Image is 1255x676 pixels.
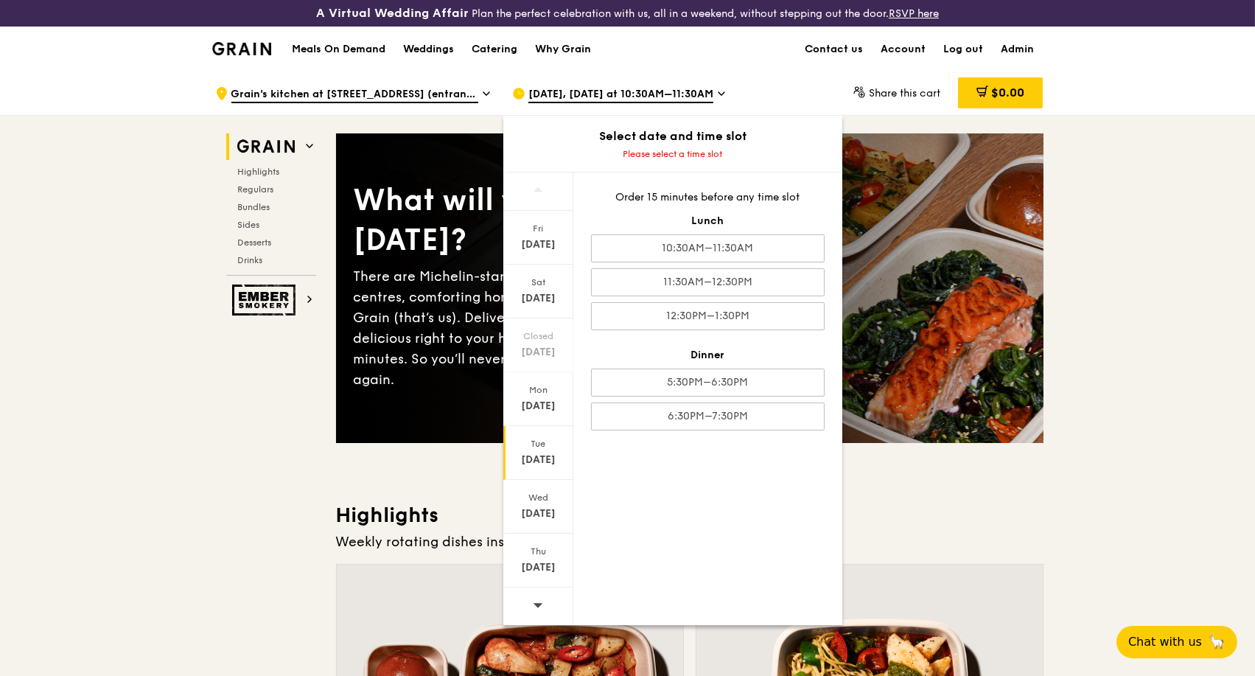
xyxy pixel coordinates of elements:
[535,27,591,72] div: Why Grain
[336,502,1043,529] h3: Highlights
[869,87,940,100] span: Share this cart
[232,133,300,160] img: Grain web logo
[506,276,571,288] div: Sat
[889,7,939,20] a: RSVP here
[232,285,300,316] img: Ember Smokery web logo
[797,27,873,72] a: Contact us
[238,255,263,265] span: Drinks
[591,302,825,330] div: 12:30PM–1:30PM
[403,27,454,72] div: Weddings
[935,27,993,72] a: Log out
[506,345,571,360] div: [DATE]
[1128,633,1202,651] span: Chat with us
[209,6,1046,21] div: Plan the perfect celebration with us, all in a weekend, without stepping out the door.
[506,291,571,306] div: [DATE]
[506,399,571,414] div: [DATE]
[238,202,270,212] span: Bundles
[591,348,825,363] div: Dinner
[506,223,571,234] div: Fri
[528,87,713,103] span: [DATE], [DATE] at 10:30AM–11:30AM
[336,532,1043,552] div: Weekly rotating dishes inspired by flavours from around the world.
[354,181,690,260] div: What will you eat [DATE]?
[591,214,825,229] div: Lunch
[212,42,272,55] img: Grain
[238,237,272,248] span: Desserts
[506,384,571,396] div: Mon
[506,546,571,557] div: Thu
[591,234,825,262] div: 10:30AM–11:30AM
[506,492,571,503] div: Wed
[1116,626,1237,658] button: Chat with us🦙
[354,266,690,390] div: There are Michelin-star restaurants, hawker centres, comforting home-cooked classics… and Grain (...
[526,27,600,72] a: Why Grain
[506,560,571,575] div: [DATE]
[591,403,825,431] div: 6:30PM–7:30PM
[292,42,385,57] h1: Meals On Demand
[993,27,1043,72] a: Admin
[1208,633,1226,651] span: 🦙
[591,190,825,205] div: Order 15 minutes before any time slot
[506,330,571,342] div: Closed
[212,26,272,70] a: GrainGrain
[463,27,526,72] a: Catering
[472,27,517,72] div: Catering
[991,86,1024,100] span: $0.00
[238,220,260,230] span: Sides
[503,128,842,145] div: Select date and time slot
[591,369,825,397] div: 5:30PM–6:30PM
[591,268,825,296] div: 11:30AM–12:30PM
[231,87,478,103] span: Grain's kitchen at [STREET_ADDRESS] (entrance along [PERSON_NAME][GEOGRAPHIC_DATA])
[238,184,274,195] span: Regulars
[873,27,935,72] a: Account
[316,6,469,21] h3: A Virtual Wedding Affair
[506,506,571,521] div: [DATE]
[506,237,571,252] div: [DATE]
[394,27,463,72] a: Weddings
[506,438,571,450] div: Tue
[238,167,280,177] span: Highlights
[506,453,571,467] div: [DATE]
[503,148,842,160] div: Please select a time slot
